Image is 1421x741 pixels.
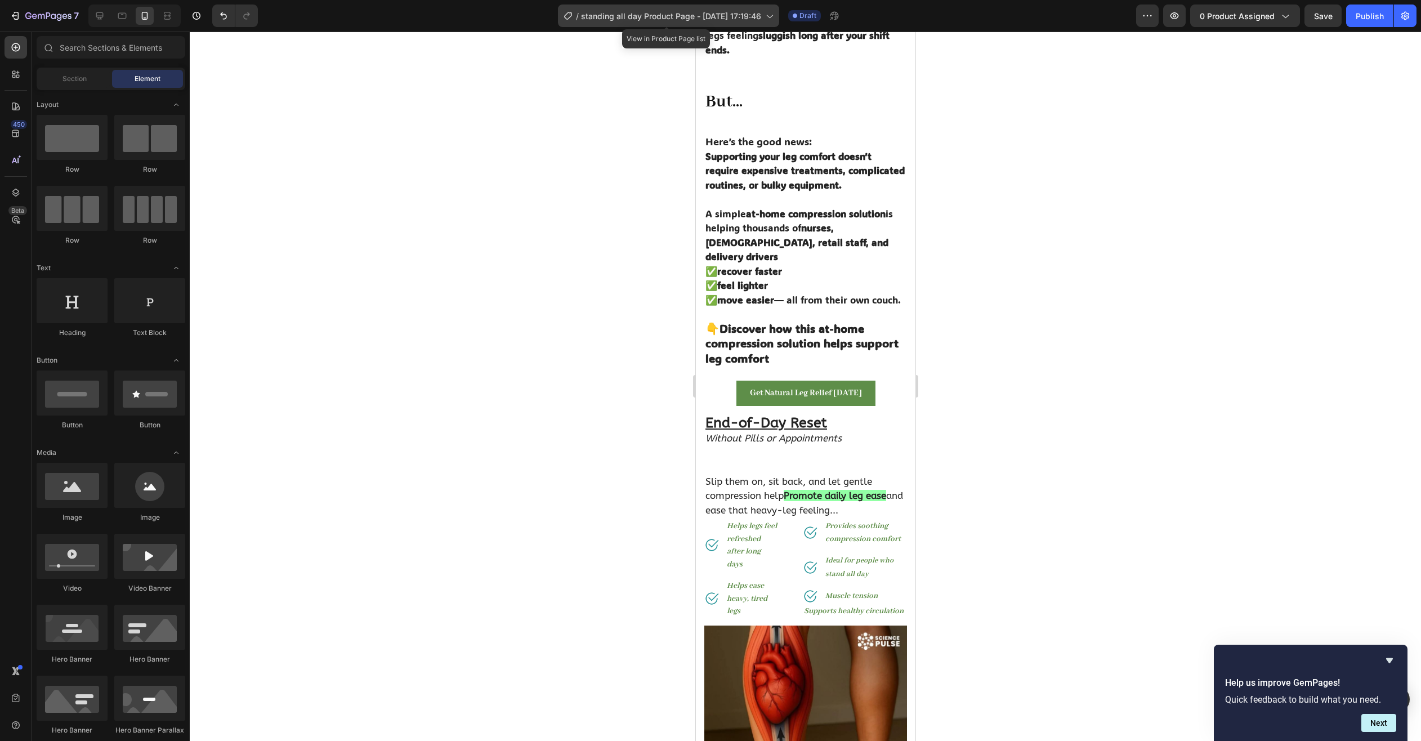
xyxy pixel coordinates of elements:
div: Image [114,512,185,523]
button: Hide survey [1383,654,1396,667]
strong: Provides soothing compression comfort [129,489,205,512]
div: Hero Banner [114,654,185,664]
input: Search Sections & Elements [37,36,185,59]
h2: Help us improve GemPages! [1225,676,1396,690]
span: Layout [37,100,59,110]
span: Text [37,263,51,273]
div: Button [114,420,185,430]
button: Publish [1346,5,1393,27]
div: Row [114,235,185,245]
span: Toggle open [167,259,185,277]
strong: Helps legs feel refreshed after long days [31,489,81,538]
div: Text Block [114,328,185,338]
strong: nurses, [DEMOGRAPHIC_DATA], retail staff, and delivery drivers [10,190,193,231]
div: Row [37,164,108,175]
strong: Supporting your leg comfort doesn’t require expensive treatments, complicated routines, or bulky ... [10,118,209,159]
span: / [576,10,579,22]
span: Save [1314,11,1333,21]
strong: Get Natural Leg Relief [DATE] [54,356,166,367]
strong: feel lighter [21,247,72,260]
div: Beta [8,206,27,215]
div: 450 [11,120,27,129]
strong: Muscle tension [129,559,182,569]
strong: move easier [21,262,78,274]
span: 0 product assigned [1200,10,1275,22]
a: Get Natural Leg Relief [DATE] [41,349,180,374]
span: Draft [799,11,816,21]
p: Slip them on, sit back, and let gentle compression help and ease that heavy-leg feeling... [10,443,210,486]
div: Help us improve GemPages! [1225,654,1396,732]
button: Next question [1361,714,1396,732]
div: Publish [1356,10,1384,22]
strong: Ideal for people who stand all day [129,524,198,547]
span: Media [37,448,56,458]
button: 0 product assigned [1190,5,1300,27]
div: Button [37,420,108,430]
button: 7 [5,5,84,27]
span: Toggle open [167,96,185,114]
div: Video Banner [114,583,185,593]
span: Toggle open [167,444,185,462]
div: Heading [37,328,108,338]
span: Button [37,355,57,365]
span: Toggle open [167,351,185,369]
u: End-of-Day Reset [10,383,131,400]
strong: at-home compression solution [50,176,190,188]
strong: Supports healthy circulation [108,574,208,584]
button: Save [1304,5,1342,27]
div: Hero Banner [37,654,108,664]
div: Image [37,512,108,523]
div: Undo/Redo [212,5,258,27]
div: Hero Banner [37,725,108,735]
i: Without Pills or Appointments [10,401,146,412]
div: Row [37,235,108,245]
p: 7 [74,9,79,23]
div: Hero Banner Parallax [114,725,185,735]
span: Section [62,74,87,84]
span: standing all day Product Page - [DATE] 17:19:46 [581,10,761,22]
div: Row [114,164,185,175]
strong: Helps ease heavy, tired legs [31,549,72,584]
strong: recover faster [21,233,86,245]
strong: Promote daily leg ease [88,458,190,470]
span: Here’s the good news: [10,103,116,117]
iframe: Design area [696,32,915,741]
p: Quick feedback to build what you need. [1225,694,1396,705]
strong: 👇Discover how this at-home compression solution helps support leg comfort [10,289,203,334]
span: Element [135,74,160,84]
div: Video [37,583,108,593]
strong: But... [10,60,47,81]
p: A simple is helping thousands of ✅ ✅ ✅ — all from their own couch. [10,175,210,276]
